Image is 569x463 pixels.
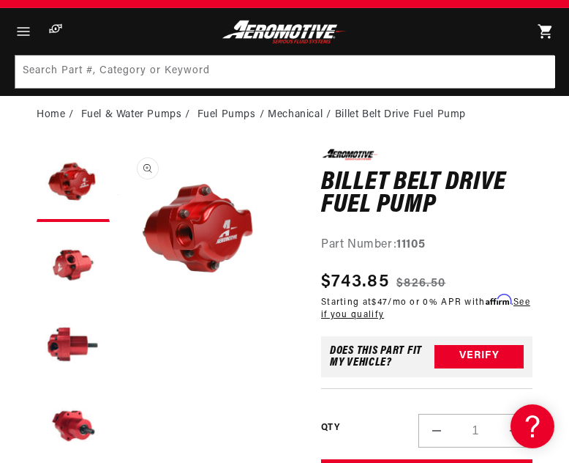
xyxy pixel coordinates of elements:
[321,295,532,322] p: Starting at /mo or 0% APR with .
[37,310,110,383] button: Load image 3 in gallery view
[7,8,39,55] summary: Menu
[197,107,256,123] a: Fuel Pumps
[81,107,182,123] a: Fuel & Water Pumps
[335,107,466,123] li: Billet Belt Drive Fuel Pump
[434,345,524,368] button: Verify
[15,56,555,88] input: Search Part #, Category or Keyword
[321,236,532,255] div: Part Number:
[37,107,65,123] a: Home
[321,422,339,434] label: QTY
[396,275,445,292] s: $826.50
[37,149,110,222] button: Load image 1 in gallery view
[372,298,388,307] span: $47
[330,345,434,368] div: Does This part fit My vehicle?
[396,239,425,251] strong: 11105
[321,269,389,295] span: $743.85
[521,56,554,88] button: Search Part #, Category or Keyword
[486,295,511,305] span: Affirm
[37,107,532,123] nav: breadcrumbs
[321,171,532,218] h1: Billet Belt Drive Fuel Pump
[37,229,110,303] button: Load image 2 in gallery view
[268,107,335,123] li: Mechanical
[219,20,349,44] img: Aeromotive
